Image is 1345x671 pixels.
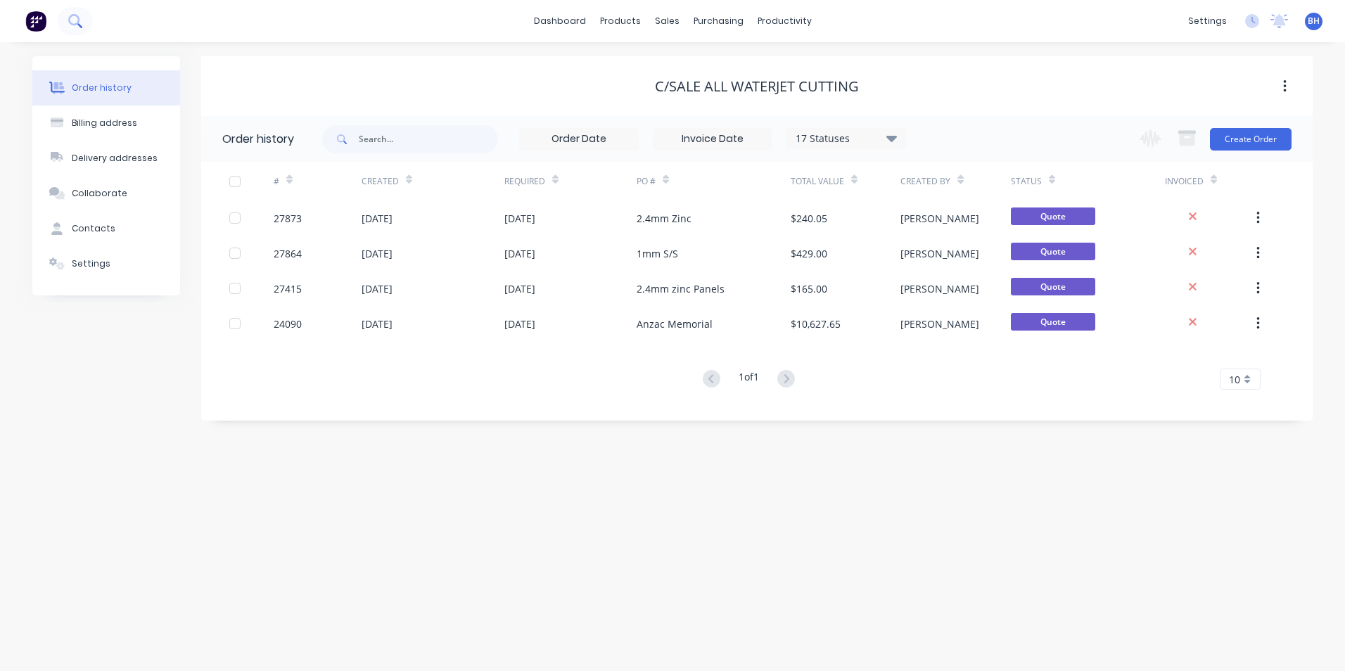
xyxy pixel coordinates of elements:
div: 27415 [274,281,302,296]
div: productivity [751,11,819,32]
div: Required [504,162,637,200]
div: [DATE] [362,317,393,331]
div: $240.05 [791,211,827,226]
div: 24090 [274,317,302,331]
button: Create Order [1210,128,1292,151]
div: Collaborate [72,187,127,200]
div: [PERSON_NAME] [900,317,979,331]
div: [DATE] [504,317,535,331]
button: Settings [32,246,180,281]
div: 1mm S/S [637,246,678,261]
div: Order history [72,82,132,94]
div: Required [504,175,545,188]
div: Anzac Memorial [637,317,713,331]
div: Order history [222,131,294,148]
span: BH [1308,15,1320,27]
div: Created By [900,162,1010,200]
div: PO # [637,162,791,200]
span: Quote [1011,207,1095,225]
div: Total Value [791,175,844,188]
div: Invoiced [1165,162,1253,200]
button: Delivery addresses [32,141,180,176]
button: Contacts [32,211,180,246]
div: 27873 [274,211,302,226]
div: 17 Statuses [787,131,905,146]
div: # [274,175,279,188]
div: 2.4mm Zinc [637,211,691,226]
span: Quote [1011,243,1095,260]
div: purchasing [687,11,751,32]
div: Created By [900,175,950,188]
div: Created [362,175,399,188]
div: sales [648,11,687,32]
div: C/SALE All Waterjet Cutting [655,78,859,95]
div: Delivery addresses [72,152,158,165]
div: [PERSON_NAME] [900,281,979,296]
div: $429.00 [791,246,827,261]
div: $165.00 [791,281,827,296]
div: 2.4mm zinc Panels [637,281,725,296]
div: Contacts [72,222,115,235]
div: [DATE] [362,246,393,261]
div: [DATE] [504,281,535,296]
button: Collaborate [32,176,180,211]
div: products [593,11,648,32]
div: Invoiced [1165,175,1204,188]
div: $10,627.65 [791,317,841,331]
span: Quote [1011,278,1095,295]
div: # [274,162,362,200]
img: Factory [25,11,46,32]
div: Status [1011,175,1042,188]
span: Quote [1011,313,1095,331]
input: Order Date [520,129,638,150]
div: Status [1011,162,1165,200]
span: 10 [1229,372,1240,387]
div: Settings [72,257,110,270]
div: 1 of 1 [739,369,759,390]
div: [DATE] [504,246,535,261]
button: Order history [32,70,180,106]
div: [PERSON_NAME] [900,211,979,226]
div: settings [1181,11,1234,32]
button: Billing address [32,106,180,141]
div: Total Value [791,162,900,200]
input: Invoice Date [654,129,772,150]
a: dashboard [527,11,593,32]
div: 27864 [274,246,302,261]
div: [DATE] [362,281,393,296]
div: [PERSON_NAME] [900,246,979,261]
div: Billing address [72,117,137,129]
div: Created [362,162,504,200]
div: [DATE] [504,211,535,226]
div: PO # [637,175,656,188]
input: Search... [359,125,498,153]
div: [DATE] [362,211,393,226]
